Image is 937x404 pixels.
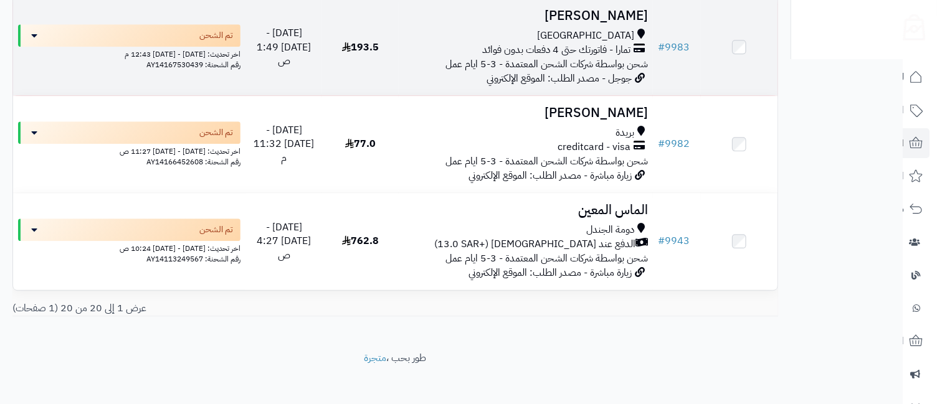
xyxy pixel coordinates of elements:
div: اخر تحديث: [DATE] - [DATE] 11:27 ص [18,144,240,157]
span: [DATE] - [DATE] 11:32 م [254,123,314,166]
a: متجرة [364,350,387,365]
span: # [658,233,665,248]
span: شحن بواسطة شركات الشحن المعتمدة - 3-5 ايام عمل [445,251,648,266]
span: بريدة [616,126,634,140]
span: تم الشحن [199,223,233,236]
a: #9982 [658,136,690,151]
span: # [658,136,665,151]
span: جوجل - مصدر الطلب: الموقع الإلكتروني [487,71,632,86]
span: دومة الجندل [586,223,634,237]
span: [DATE] - [DATE] 1:49 ص [257,26,311,69]
div: اخر تحديث: [DATE] - [DATE] 12:43 م [18,47,240,60]
span: 762.8 [342,233,379,248]
span: رقم الشحنة: AY14166452608 [146,156,240,167]
span: رقم الشحنة: AY14167530439 [146,59,240,70]
span: رقم الشحنة: AY14113249567 [146,253,240,265]
div: عرض 1 إلى 20 من 20 (1 صفحات) [3,301,396,316]
span: شحن بواسطة شركات الشحن المعتمدة - 3-5 ايام عمل [445,154,648,169]
span: تمارا - فاتورتك حتى 4 دفعات بدون فوائد [482,43,630,57]
h3: الماس المعين [404,203,649,217]
span: [DATE] - [DATE] 4:27 ص [257,220,311,263]
span: creditcard - visa [558,140,630,154]
span: [GEOGRAPHIC_DATA] [537,29,634,43]
div: اخر تحديث: [DATE] - [DATE] 10:24 ص [18,241,240,254]
span: الدفع عند [DEMOGRAPHIC_DATA] (+13.0 SAR) [434,237,635,251]
span: 77.0 [345,136,376,151]
h3: [PERSON_NAME] [404,9,649,23]
img: logo [895,9,925,40]
a: #9943 [658,233,690,248]
span: زيارة مباشرة - مصدر الطلب: الموقع الإلكتروني [468,265,632,280]
span: تم الشحن [199,29,233,42]
span: شحن بواسطة شركات الشحن المعتمدة - 3-5 ايام عمل [445,57,648,72]
span: تم الشحن [199,126,233,139]
h3: [PERSON_NAME] [404,106,649,120]
span: زيارة مباشرة - مصدر الطلب: الموقع الإلكتروني [468,168,632,183]
span: # [658,40,665,55]
span: 193.5 [342,40,379,55]
a: #9983 [658,40,690,55]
